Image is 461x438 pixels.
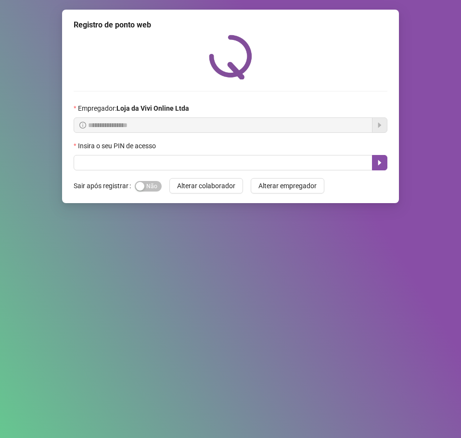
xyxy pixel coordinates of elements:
[169,178,243,193] button: Alterar colaborador
[258,180,317,191] span: Alterar empregador
[79,122,86,129] span: info-circle
[376,159,384,167] span: caret-right
[209,35,252,79] img: QRPoint
[78,103,189,114] span: Empregador :
[177,180,235,191] span: Alterar colaborador
[74,178,135,193] label: Sair após registrar
[74,19,387,31] div: Registro de ponto web
[116,104,189,112] strong: Loja da Vivi Online Ltda
[74,141,162,151] label: Insira o seu PIN de acesso
[251,178,324,193] button: Alterar empregador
